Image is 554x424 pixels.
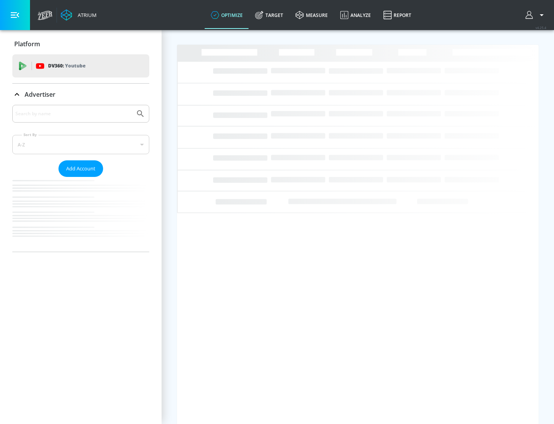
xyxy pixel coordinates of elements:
p: DV360: [48,62,85,70]
nav: list of Advertiser [12,177,149,252]
span: Add Account [66,164,95,173]
p: Platform [14,40,40,48]
a: Analyze [334,1,377,29]
input: Search by name [15,109,132,119]
a: measure [289,1,334,29]
a: optimize [205,1,249,29]
button: Add Account [58,160,103,177]
a: Atrium [61,9,97,21]
span: v 4.25.4 [536,25,546,30]
div: Atrium [75,12,97,19]
div: Advertiser [12,84,149,105]
div: A-Z [12,135,149,154]
label: Sort By [22,132,38,137]
a: Report [377,1,417,29]
p: Youtube [65,62,85,70]
div: Platform [12,33,149,55]
p: Advertiser [25,90,55,99]
div: DV360: Youtube [12,54,149,77]
div: Advertiser [12,105,149,252]
a: Target [249,1,289,29]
